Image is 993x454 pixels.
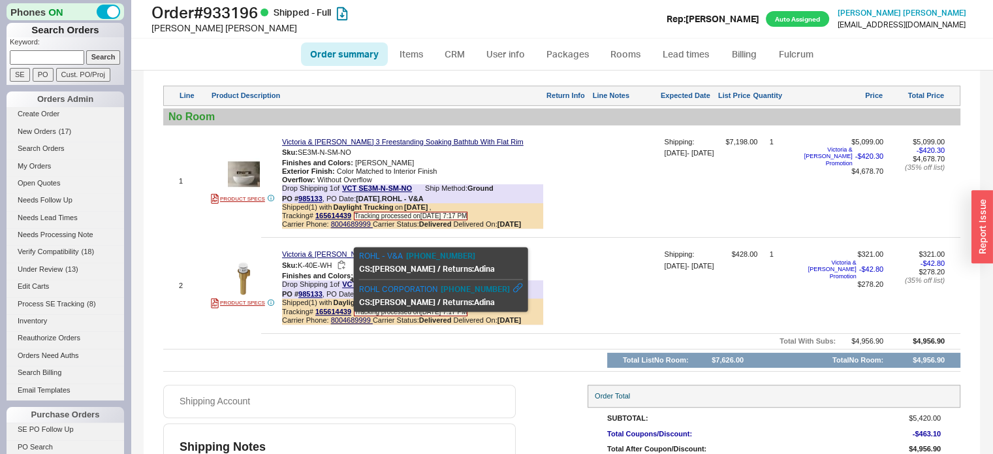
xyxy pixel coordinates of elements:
[7,211,124,225] a: Needs Lead Times
[180,91,209,100] div: Line
[282,167,335,175] span: Exterior Finish :
[723,250,757,330] span: $428.00
[282,316,373,324] span: Carrier Phone:
[211,298,265,308] a: PRODUCT SPECS
[785,91,883,100] div: Price
[282,203,543,212] div: Shipped ( 1 ) with on ,
[282,138,524,146] a: Victoria & [PERSON_NAME] 3 Freestanding Soaking Bathtub With Flat Rim
[601,42,650,66] a: Rooms
[315,308,351,316] a: 165614439
[588,385,960,408] div: Order Total
[909,445,941,453] span: $4,956.90
[766,11,829,27] span: Auto Assigned
[282,195,323,203] b: PO #
[228,263,260,295] img: k40ewh_mxvytc
[721,42,767,66] a: Billing
[179,177,208,186] div: 1
[282,272,543,280] div: White Metal
[342,280,393,290] a: VCT K-40E-WH
[921,259,945,268] span: - $42.80
[282,195,424,203] div: , PO Date: ,
[373,316,454,324] span: Carrier Status:
[10,37,124,50] p: Keyword:
[7,125,124,138] a: New Orders(17)
[359,251,403,261] a: ROHL - V&A
[770,250,774,330] div: 1
[607,414,882,423] div: SubTotal:
[354,308,467,316] span: Tracking processed on [DATE] 7:17 PM
[282,261,298,268] span: Sku:
[885,91,944,100] div: Total Price
[859,265,883,274] span: - $42.80
[298,261,332,268] span: K-40E-WH
[838,8,966,18] a: [PERSON_NAME] [PERSON_NAME]
[546,91,590,100] div: Return Info
[537,42,599,66] a: Packages
[382,195,424,203] b: ROHL - V&A
[653,42,719,66] a: Lead times
[717,91,750,100] div: List Price
[33,68,54,82] input: PO
[913,155,945,163] span: $4,678.70
[913,430,941,438] span: -
[443,264,495,274] span: Returns: Adina
[282,184,543,203] div: Drop Shipping 1 of Ship Method:
[832,356,883,365] div: Total No Room :
[838,20,966,29] div: [EMAIL_ADDRESS][DOMAIN_NAME]
[7,245,124,259] a: Verify Compatibility(18)
[298,290,323,298] a: 985133
[851,138,883,146] span: $5,099.00
[315,212,351,219] a: 165614439
[7,159,124,173] a: My Orders
[18,265,63,273] span: Under Review
[770,138,774,235] div: 1
[857,280,883,288] span: $278.20
[282,159,543,167] div: [PERSON_NAME]
[298,195,323,203] a: 985133
[211,193,265,204] a: PRODUCT SPECS
[477,42,535,66] a: User info
[359,264,435,274] span: CS: [PERSON_NAME]
[86,50,121,64] input: Search
[909,414,941,423] span: $5,420.00
[7,176,124,190] a: Open Quotes
[373,220,454,228] span: Carrier Status:
[913,337,945,346] div: $4,956.90
[87,300,95,308] span: ( 8 )
[467,184,494,192] b: Ground
[437,297,441,307] span: /
[282,250,498,259] a: Victoria & [PERSON_NAME] Kit 40 Drain for Tubs Without Overflow
[851,337,883,346] div: $4,956.90
[441,283,510,296] button: [PHONE_NUMBER]
[7,280,124,293] a: Edit Carts
[180,396,250,407] div: Shipping Account
[228,158,260,190] img: seros-1800-hero_twjdfr
[7,423,124,436] a: SE PO Follow Up
[82,248,95,255] span: ( 18 )
[723,138,757,235] span: $7,198.00
[857,250,883,258] span: $321.00
[282,272,353,280] span: Finishes and Colors :
[435,42,474,66] a: CRM
[333,203,393,212] b: Daylight Trucking
[453,316,521,324] span: Delivered On:
[770,42,823,66] a: Fulcrum
[7,228,124,242] a: Needs Processing Note
[354,212,467,220] span: Tracking processed on [DATE] 7:17 PM
[282,148,298,155] span: Sku:
[282,176,543,184] div: Without Overflow
[359,284,437,294] a: ROHL CORPORATION
[282,212,351,219] span: Tracking#
[151,22,500,35] div: [PERSON_NAME] [PERSON_NAME]
[712,356,744,365] div: $7,626.00
[661,91,715,100] div: Expected Date
[282,290,323,298] b: PO #
[274,7,331,18] span: Shipped - Full
[282,220,373,228] span: Carrier Phone:
[298,148,351,155] span: SE3M-N-SM-NO
[7,297,124,311] a: Process SE Tracking(8)
[180,440,510,454] div: Shipping Notes
[18,248,79,255] span: Verify Compatibility
[665,138,695,146] div: Shipping:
